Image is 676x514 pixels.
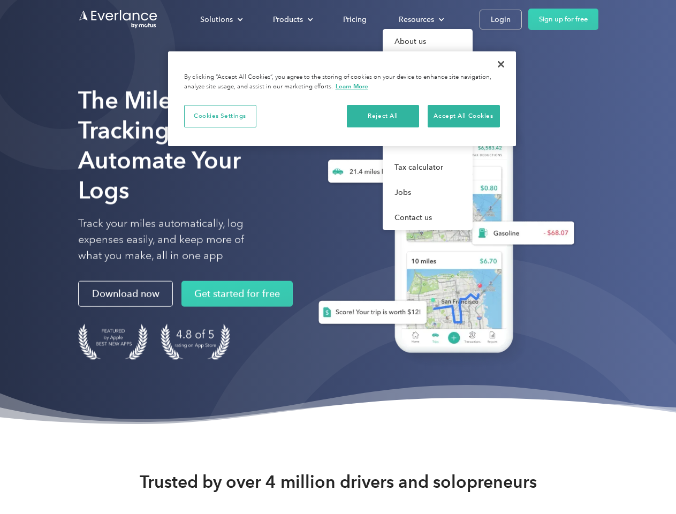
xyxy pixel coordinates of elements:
[428,105,500,127] button: Accept All Cookies
[336,82,368,90] a: More information about your privacy, opens in a new tab
[78,281,173,307] a: Download now
[491,13,511,26] div: Login
[184,105,256,127] button: Cookies Settings
[181,281,293,307] a: Get started for free
[347,105,419,127] button: Reject All
[388,10,453,29] div: Resources
[528,9,598,30] a: Sign up for free
[168,51,516,146] div: Privacy
[383,29,473,230] nav: Resources
[399,13,434,26] div: Resources
[168,51,516,146] div: Cookie banner
[383,155,473,180] a: Tax calculator
[78,9,158,29] a: Go to homepage
[383,29,473,54] a: About us
[273,13,303,26] div: Products
[383,205,473,230] a: Contact us
[161,324,230,360] img: 4.9 out of 5 stars on the app store
[262,10,322,29] div: Products
[480,10,522,29] a: Login
[301,102,583,369] img: Everlance, mileage tracker app, expense tracking app
[489,52,513,76] button: Close
[343,13,367,26] div: Pricing
[189,10,252,29] div: Solutions
[78,216,269,264] p: Track your miles automatically, log expenses easily, and keep more of what you make, all in one app
[184,73,500,92] div: By clicking “Accept All Cookies”, you agree to the storing of cookies on your device to enhance s...
[332,10,377,29] a: Pricing
[140,471,537,493] strong: Trusted by over 4 million drivers and solopreneurs
[383,180,473,205] a: Jobs
[200,13,233,26] div: Solutions
[78,324,148,360] img: Badge for Featured by Apple Best New Apps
